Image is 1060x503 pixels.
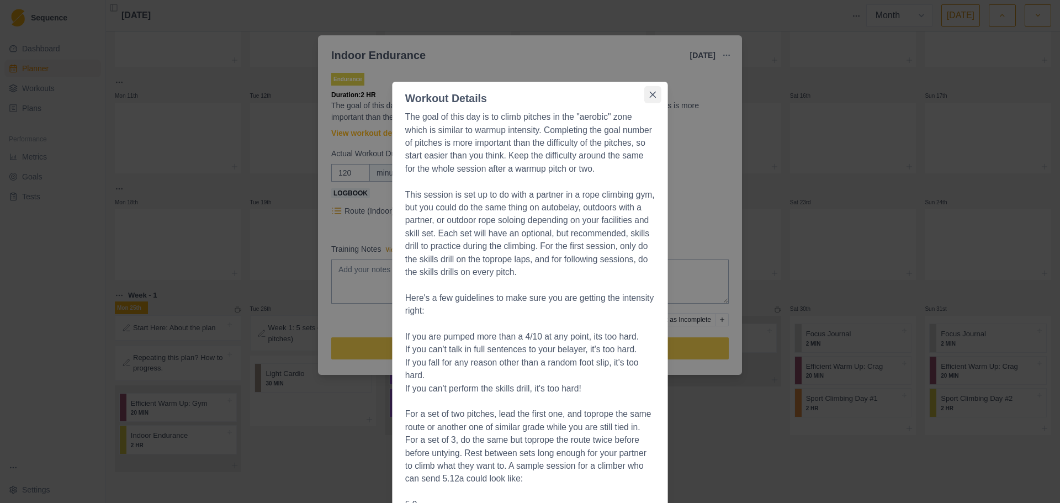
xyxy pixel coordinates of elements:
p: The goal of this day is to climb pitches in the "aerobic" zone which is similar to warmup intensi... [405,111,655,176]
p: Here's a few guidelines to make sure you are getting the intensity right: [405,292,655,317]
button: Close [644,86,661,103]
p: For a set of two pitches, lead the first one, and toprope the same route or another one of simila... [405,408,655,485]
p: This session is set up to do with a partner in a rope climbing gym, but you could do the same thi... [405,188,655,279]
li: If you are pumped more than a 4/10 at any point, its too hard. [405,331,655,343]
header: Workout Details [392,82,667,107]
li: If you can't talk in full sentences to your belayer, it's too hard. [405,343,655,356]
li: If you can't perform the skills drill, it's too hard! [405,382,655,395]
li: If you fall for any reason other than a random foot slip, it's too hard. [405,356,655,382]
